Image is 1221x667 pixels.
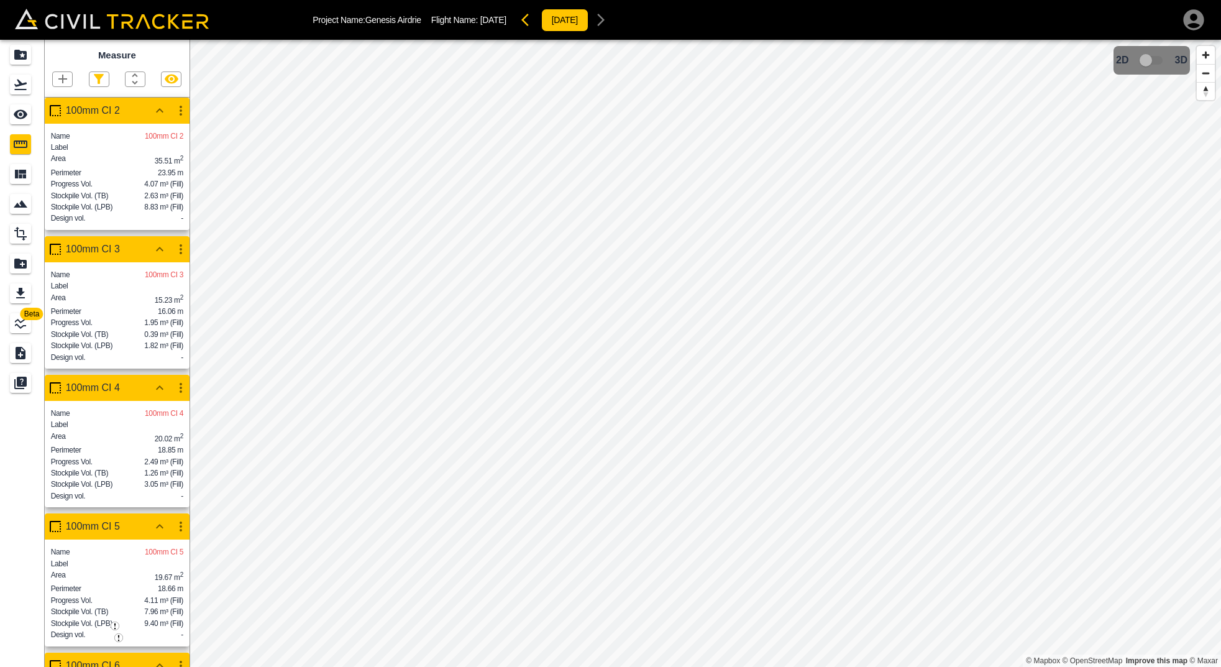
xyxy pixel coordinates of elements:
[480,15,506,25] span: [DATE]
[1197,82,1215,100] button: Reset bearing to north
[431,15,506,25] p: Flight Name:
[1197,64,1215,82] button: Zoom out
[1063,656,1123,665] a: OpenStreetMap
[313,15,421,25] p: Project Name: Genesis Airdrie
[541,9,588,32] button: [DATE]
[1175,55,1187,66] span: 3D
[1026,656,1060,665] a: Mapbox
[1197,46,1215,64] button: Zoom in
[1134,48,1170,72] span: 3D model not uploaded yet
[190,40,1221,667] canvas: Map
[1126,656,1187,665] a: Map feedback
[1189,656,1218,665] a: Maxar
[1116,55,1128,66] span: 2D
[15,9,209,29] img: Civil Tracker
